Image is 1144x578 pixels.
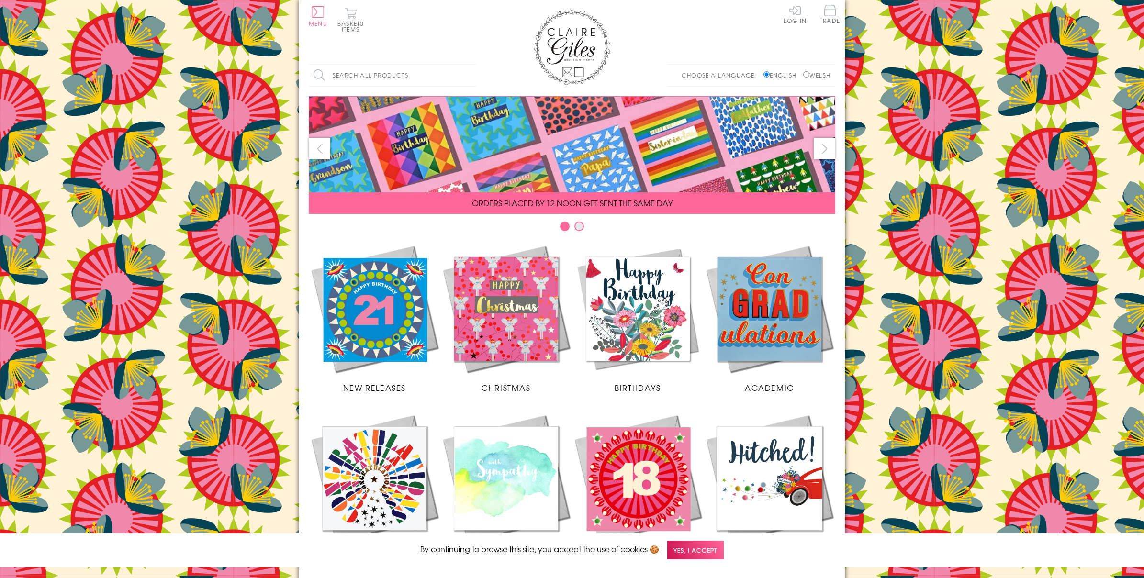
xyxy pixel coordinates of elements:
span: Menu [309,19,327,28]
input: Search [467,65,476,86]
label: English [763,71,801,79]
input: Welsh [803,71,809,78]
p: Choose a language: [682,71,762,79]
a: Christmas [440,243,572,393]
span: ORDERS PLACED BY 12 NOON GET SENT THE SAME DAY [472,197,673,209]
input: Search all products [309,65,476,86]
div: Carousel Pagination [309,221,835,236]
span: Christmas [482,382,530,393]
label: Welsh [803,71,830,79]
a: Congratulations [309,412,440,563]
a: Wedding Occasions [704,412,835,563]
span: Academic [745,382,794,393]
button: Carousel Page 1 (Current Slide) [560,222,570,231]
button: Carousel Page 2 [574,222,584,231]
button: prev [309,138,330,159]
span: New Releases [343,382,406,393]
span: Birthdays [615,382,661,393]
button: Menu [309,6,327,26]
span: Yes, I accept [667,541,724,559]
input: English [763,71,770,78]
img: Claire Giles Greetings Cards [534,10,610,85]
a: Sympathy [440,412,572,563]
a: Age Cards [572,412,704,563]
a: Log In [784,5,807,23]
a: Academic [704,243,835,393]
a: New Releases [309,243,440,393]
span: 0 items [342,19,364,33]
a: Birthdays [572,243,704,393]
button: next [814,138,835,159]
button: Basket0 items [337,8,364,32]
a: Trade [820,5,840,25]
span: Trade [820,5,840,23]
